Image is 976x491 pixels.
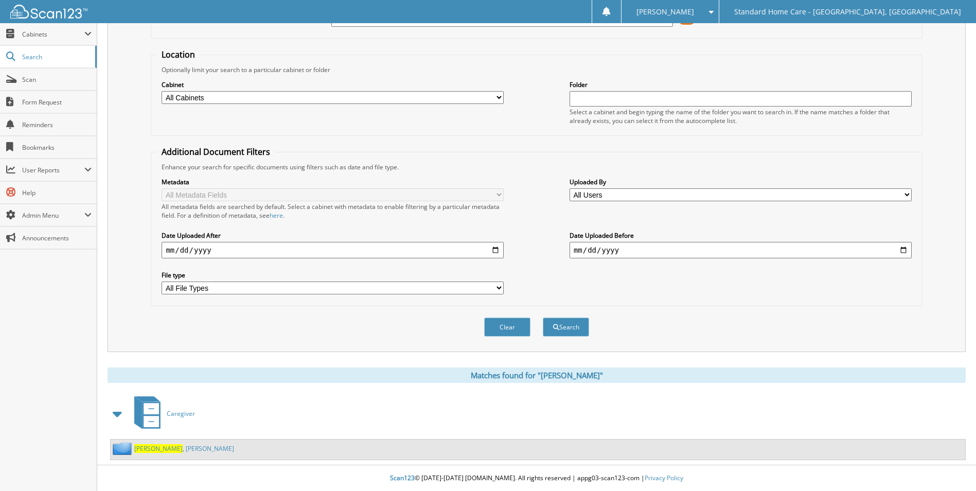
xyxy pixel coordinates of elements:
span: Cabinets [22,30,84,39]
legend: Additional Document Filters [156,146,275,157]
label: File type [162,271,504,279]
label: Cabinet [162,80,504,89]
a: [PERSON_NAME], [PERSON_NAME] [134,444,234,453]
span: [PERSON_NAME] [636,9,694,15]
div: All metadata fields are searched by default. Select a cabinet with metadata to enable filtering b... [162,202,504,220]
img: scan123-logo-white.svg [10,5,87,19]
label: Metadata [162,178,504,186]
div: © [DATE]-[DATE] [DOMAIN_NAME]. All rights reserved | appg03-scan123-com | [97,466,976,491]
span: Form Request [22,98,92,107]
div: Optionally limit your search to a particular cabinet or folder [156,65,916,74]
span: [PERSON_NAME] [134,444,183,453]
span: Standard Home Care - [GEOGRAPHIC_DATA], [GEOGRAPHIC_DATA] [734,9,961,15]
span: Admin Menu [22,211,84,220]
span: Caregiver [167,409,195,418]
label: Uploaded By [570,178,912,186]
span: Reminders [22,120,92,129]
div: Matches found for "[PERSON_NAME]" [108,367,966,383]
label: Folder [570,80,912,89]
a: here [270,211,283,220]
input: end [570,242,912,258]
button: Search [543,318,589,337]
label: Date Uploaded Before [570,231,912,240]
span: User Reports [22,166,84,174]
input: start [162,242,504,258]
label: Date Uploaded After [162,231,504,240]
span: Bookmarks [22,143,92,152]
span: Scan [22,75,92,84]
a: Caregiver [128,393,195,434]
img: folder2.png [113,442,134,455]
legend: Location [156,49,200,60]
a: Privacy Policy [645,474,683,482]
div: Enhance your search for specific documents using filters such as date and file type. [156,163,916,171]
div: Select a cabinet and begin typing the name of the folder you want to search in. If the name match... [570,108,912,125]
span: Search [22,52,90,61]
iframe: Chat Widget [925,442,976,491]
span: Announcements [22,234,92,242]
button: Clear [484,318,530,337]
span: Help [22,188,92,197]
span: Scan123 [390,474,415,482]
